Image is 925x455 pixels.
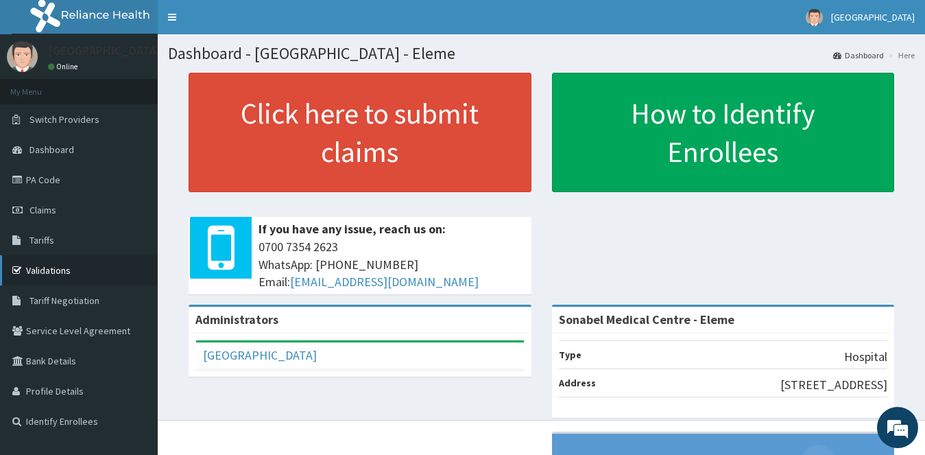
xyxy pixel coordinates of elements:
img: User Image [7,41,38,72]
p: [STREET_ADDRESS] [780,376,887,394]
span: 0700 7354 2623 WhatsApp: [PHONE_NUMBER] Email: [259,238,525,291]
p: [GEOGRAPHIC_DATA] [48,45,161,57]
span: [GEOGRAPHIC_DATA] [831,11,915,23]
b: Administrators [195,312,278,327]
span: Claims [29,204,56,216]
span: Dashboard [29,143,74,156]
p: Hospital [844,348,887,366]
span: Tariff Negotiation [29,294,99,307]
b: If you have any issue, reach us on: [259,221,446,237]
a: Dashboard [833,49,884,61]
img: User Image [806,9,823,26]
a: How to Identify Enrollees [552,73,895,192]
span: Tariffs [29,234,54,246]
b: Type [559,349,581,361]
a: [GEOGRAPHIC_DATA] [203,347,317,363]
h1: Dashboard - [GEOGRAPHIC_DATA] - Eleme [168,45,915,62]
li: Here [885,49,915,61]
a: Online [48,62,81,71]
a: [EMAIL_ADDRESS][DOMAIN_NAME] [290,274,479,290]
span: Switch Providers [29,113,99,126]
a: Click here to submit claims [189,73,531,192]
b: Address [559,377,596,389]
strong: Sonabel Medical Centre - Eleme [559,312,734,327]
